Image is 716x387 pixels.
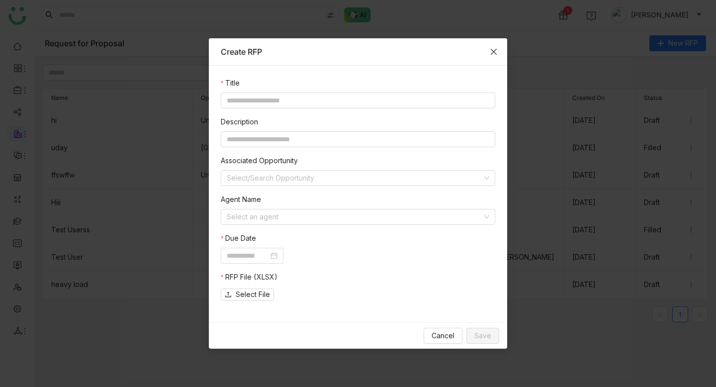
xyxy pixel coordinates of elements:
label: Associated Opportunity [221,155,298,166]
label: Due Date [221,233,256,244]
button: Select File [221,289,274,300]
label: Agent Name [221,194,261,205]
button: Cancel [424,328,462,344]
button: Close [480,38,507,65]
div: Create RFP [221,46,495,57]
span: Cancel [432,330,454,341]
label: Description [221,116,258,127]
span: Select File [236,289,270,300]
button: Save [466,328,499,344]
label: RFP File (XLSX) [221,272,277,283]
label: Title [221,78,240,89]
